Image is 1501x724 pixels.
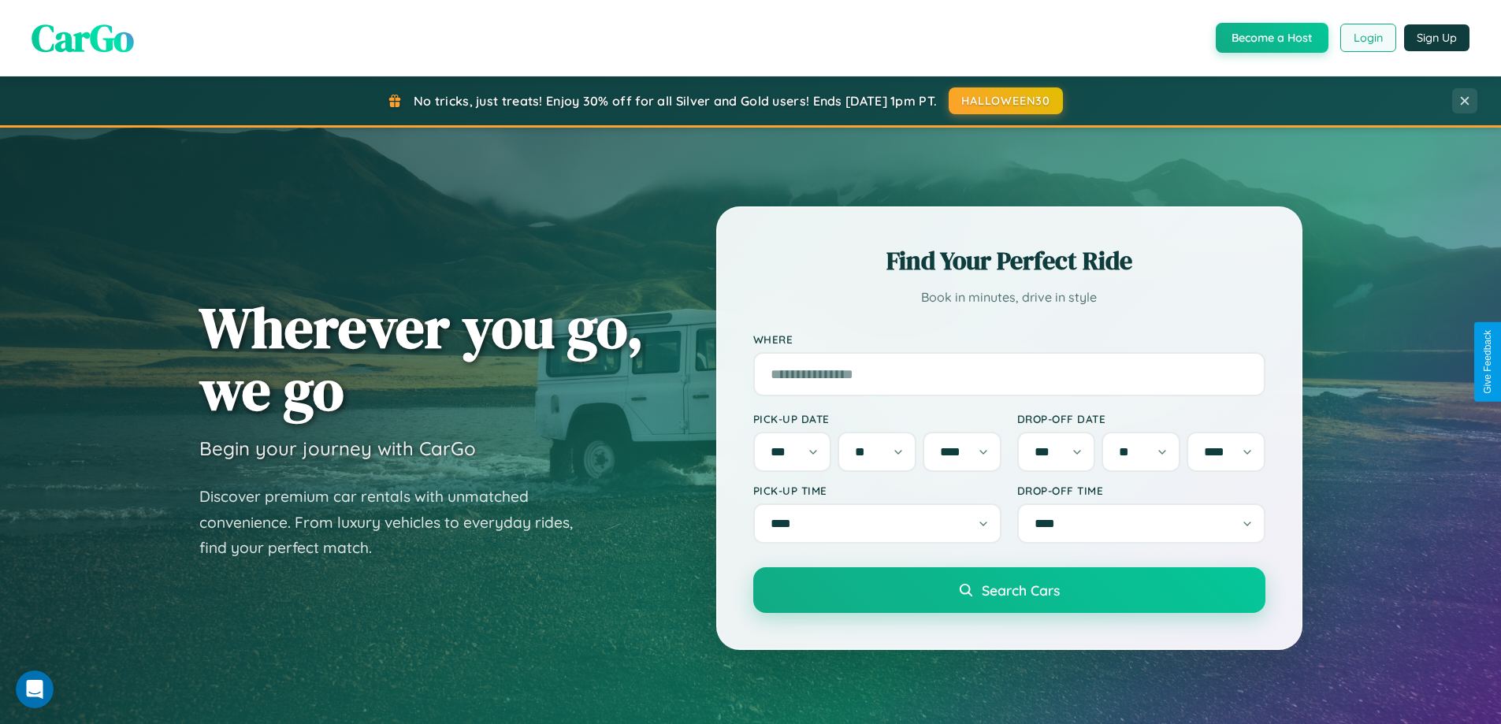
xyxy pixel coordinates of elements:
[949,87,1063,114] button: HALLOWEEN30
[1017,484,1265,497] label: Drop-off Time
[753,332,1265,346] label: Where
[753,484,1001,497] label: Pick-up Time
[753,567,1265,613] button: Search Cars
[982,581,1060,599] span: Search Cars
[1340,24,1396,52] button: Login
[32,12,134,64] span: CarGo
[414,93,937,109] span: No tricks, just treats! Enjoy 30% off for all Silver and Gold users! Ends [DATE] 1pm PT.
[753,412,1001,425] label: Pick-up Date
[753,286,1265,309] p: Book in minutes, drive in style
[1017,412,1265,425] label: Drop-off Date
[199,296,644,421] h1: Wherever you go, we go
[753,243,1265,278] h2: Find Your Perfect Ride
[16,670,54,708] iframe: Intercom live chat
[1482,330,1493,394] div: Give Feedback
[1404,24,1469,51] button: Sign Up
[199,484,593,561] p: Discover premium car rentals with unmatched convenience. From luxury vehicles to everyday rides, ...
[199,436,476,460] h3: Begin your journey with CarGo
[1216,23,1328,53] button: Become a Host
